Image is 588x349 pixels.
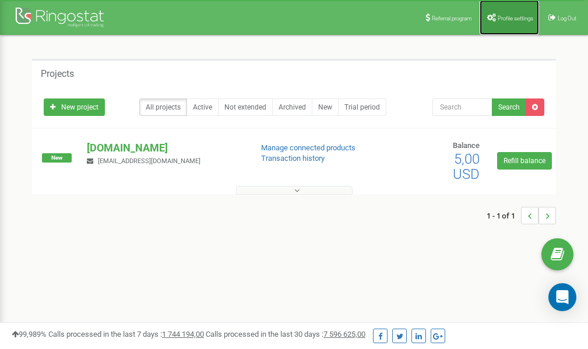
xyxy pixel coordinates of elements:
[548,283,576,311] div: Open Intercom Messenger
[12,330,47,339] span: 99,989%
[42,153,72,163] span: New
[261,154,325,163] a: Transaction history
[338,98,386,116] a: Trial period
[272,98,312,116] a: Archived
[498,15,533,22] span: Profile settings
[41,69,74,79] h5: Projects
[432,15,472,22] span: Referral program
[98,157,200,165] span: [EMAIL_ADDRESS][DOMAIN_NAME]
[44,98,105,116] a: New project
[261,143,355,152] a: Manage connected products
[487,207,521,224] span: 1 - 1 of 1
[312,98,339,116] a: New
[323,330,365,339] u: 7 596 625,00
[139,98,187,116] a: All projects
[453,141,480,150] span: Balance
[218,98,273,116] a: Not extended
[162,330,204,339] u: 1 744 194,00
[186,98,219,116] a: Active
[87,140,242,156] p: [DOMAIN_NAME]
[48,330,204,339] span: Calls processed in the last 7 days :
[487,195,556,236] nav: ...
[492,98,526,116] button: Search
[497,152,552,170] a: Refill balance
[558,15,576,22] span: Log Out
[206,330,365,339] span: Calls processed in the last 30 days :
[432,98,492,116] input: Search
[453,151,480,182] span: 5,00 USD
